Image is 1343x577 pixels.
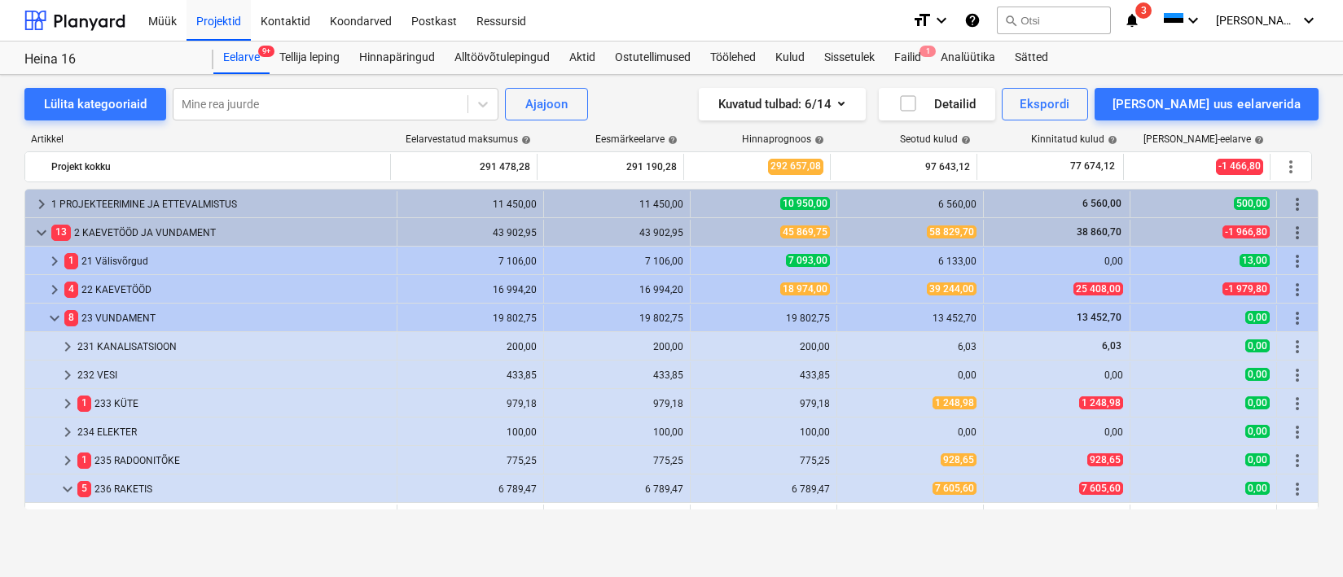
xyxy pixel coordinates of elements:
div: 234 ELEKTER [77,419,390,445]
span: Rohkem tegevusi [1288,223,1307,243]
div: 775,25 [551,455,683,466]
div: 235 RADOONITÕKE [77,448,390,474]
span: keyboard_arrow_right [58,394,77,413]
div: 0,00 [844,369,977,381]
div: Heina 16 [24,51,194,68]
a: Alltöövõtulepingud [445,42,560,74]
span: Seotud kulud ületavad prognoosi [90,508,110,527]
div: 291 190,28 [544,154,677,180]
div: 6 789,47 [697,483,830,495]
div: Hinnapäringud [349,42,445,74]
span: 6 560,00 [1081,198,1123,209]
div: 100,00 [404,426,537,438]
div: 231 KANALISATSIOON [77,334,390,360]
div: 100,00 [551,426,683,438]
a: Failid1 [884,42,931,74]
span: 0,00 [1245,453,1270,466]
div: 233 KÜTE [77,391,390,417]
a: Tellija leping [270,42,349,74]
span: keyboard_arrow_right [32,195,51,214]
div: 6,03 [844,341,977,352]
div: 2 KAEVETÖÖD JA VUNDAMENT [51,220,390,246]
div: 200,00 [551,341,683,352]
div: 979,18 [404,398,537,409]
span: help [958,135,971,145]
div: 433,85 [551,369,683,381]
span: help [665,135,678,145]
span: 0,00 [1245,425,1270,438]
span: 7 605,60 [1079,482,1123,495]
button: Detailid [879,88,995,120]
a: Analüütika [931,42,1005,74]
div: 291 478,28 [397,154,530,180]
div: 200,00 [697,341,830,352]
div: Hinnaprognoos [742,133,824,145]
div: 0,00 [844,426,977,438]
span: Rohkem tegevusi [1288,422,1307,442]
span: keyboard_arrow_right [45,280,64,299]
div: 1 PROJEKTEERIMINE JA ETTEVALMISTUS [51,191,390,217]
span: keyboard_arrow_right [58,337,77,356]
span: help [1104,135,1117,145]
span: -1 466,80 [1216,159,1263,174]
span: 1 [64,253,78,269]
span: keyboard_arrow_right [58,365,77,385]
div: Kuvatud tulbad : 6/14 [718,94,846,115]
div: Chat Widget [1262,499,1343,577]
span: Rohkem tegevusi [1288,394,1307,413]
span: 5 [77,481,91,496]
div: Lülita kategooriaid [44,94,147,115]
span: help [1251,135,1264,145]
div: 7 106,00 [404,256,537,267]
a: Eelarve9+ [213,42,270,74]
span: -1 979,80 [1222,282,1270,295]
div: 6 560,00 [844,199,977,210]
div: 43 902,95 [551,227,683,238]
span: Rohkem tegevusi [1281,157,1301,177]
span: 18 974,00 [780,282,830,295]
span: 4 [64,282,78,297]
span: 10 950,00 [780,197,830,210]
a: Töölehed [700,42,766,74]
div: Aktid [560,42,605,74]
span: 58 829,70 [927,225,977,238]
span: Rohkem tegevusi [1288,337,1307,356]
span: 6,03 [1100,340,1123,352]
div: Artikkel [24,133,392,145]
div: 0,00 [990,426,1123,438]
span: 0,00 [1245,482,1270,495]
span: 0,00 [1245,396,1270,409]
span: help [811,135,824,145]
a: Sätted [1005,42,1058,74]
span: keyboard_arrow_down [32,223,51,243]
div: 6 133,00 [844,256,977,267]
div: Kulud [766,42,814,74]
span: Rohkem tegevusi [1288,251,1307,271]
div: 775,25 [697,455,830,466]
span: 9+ [258,46,274,57]
button: Kuvatud tulbad:6/14 [699,88,866,120]
a: Ostutellimused [605,42,700,74]
span: 45 869,75 [780,225,830,238]
div: 23 VUNDAMENT [64,305,390,331]
span: 0,00 [1245,339,1270,352]
button: Ajajoon [505,88,588,120]
span: Rohkem tegevusi [1288,195,1307,214]
span: Rohkem tegevusi [1288,365,1307,385]
span: keyboard_arrow_down [58,479,77,499]
span: Rohkem tegevusi [1288,479,1307,499]
div: 6 789,47 [551,483,683,495]
div: 21 Välisvõrgud [64,248,390,274]
div: 775,25 [404,455,537,466]
span: 13 [51,225,71,240]
div: Ekspordi [1020,94,1069,115]
div: Seotud kulud [900,133,971,145]
div: 979,18 [697,398,830,409]
div: 433,85 [404,369,537,381]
